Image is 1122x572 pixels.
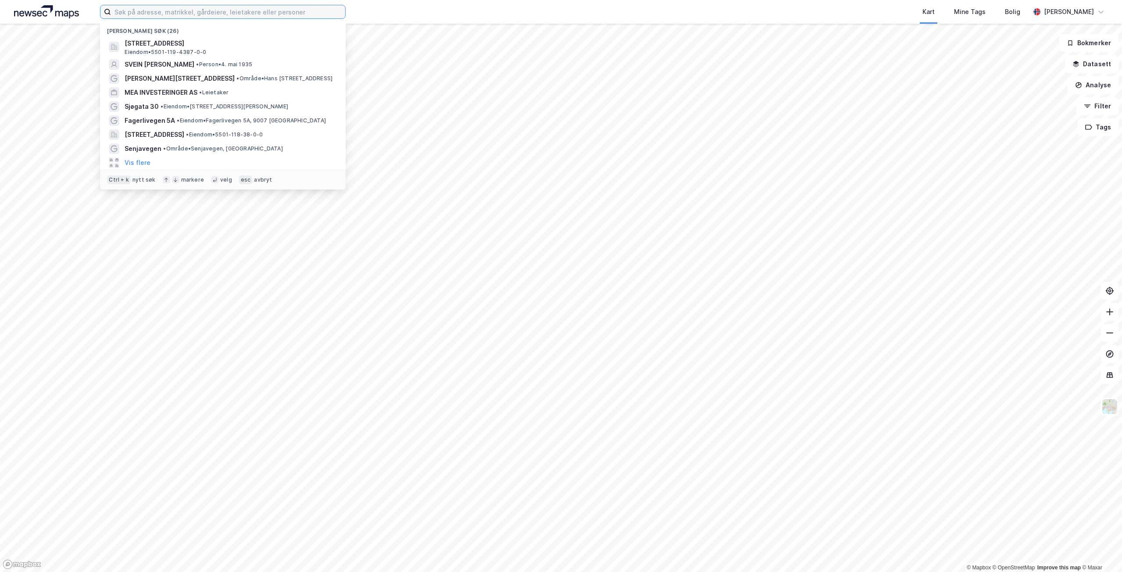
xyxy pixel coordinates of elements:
[1078,530,1122,572] div: Kontrollprogram for chat
[163,145,282,152] span: Område • Senjavegen, [GEOGRAPHIC_DATA]
[993,565,1035,571] a: OpenStreetMap
[125,38,335,49] span: [STREET_ADDRESS]
[196,61,252,68] span: Person • 4. mai 1935
[132,176,156,183] div: nytt søk
[922,7,935,17] div: Kart
[220,176,232,183] div: velg
[1044,7,1094,17] div: [PERSON_NAME]
[1068,76,1118,94] button: Analyse
[236,75,332,82] span: Område • Hans [STREET_ADDRESS]
[125,143,161,154] span: Senjavegen
[3,559,41,569] a: Mapbox homepage
[181,176,204,183] div: markere
[125,73,235,84] span: [PERSON_NAME][STREET_ADDRESS]
[100,21,346,36] div: [PERSON_NAME] søk (26)
[125,115,175,126] span: Fagerlivegen 5A
[125,101,159,112] span: Sjøgata 30
[111,5,345,18] input: Søk på adresse, matrikkel, gårdeiere, leietakere eller personer
[967,565,991,571] a: Mapbox
[125,87,197,98] span: MEA INVESTERINGER AS
[125,129,184,140] span: [STREET_ADDRESS]
[163,145,166,152] span: •
[1078,530,1122,572] iframe: Chat Widget
[236,75,239,82] span: •
[239,175,253,184] div: esc
[177,117,326,124] span: Eiendom • Fagerlivegen 5A, 9007 [GEOGRAPHIC_DATA]
[199,89,202,96] span: •
[107,175,131,184] div: Ctrl + k
[1065,55,1118,73] button: Datasett
[196,61,199,68] span: •
[1101,398,1118,415] img: Z
[1059,34,1118,52] button: Bokmerker
[186,131,189,138] span: •
[177,117,179,124] span: •
[125,59,194,70] span: SVEIN [PERSON_NAME]
[125,49,206,56] span: Eiendom • 5501-119-4387-0-0
[125,157,150,168] button: Vis flere
[1037,565,1081,571] a: Improve this map
[14,5,79,18] img: logo.a4113a55bc3d86da70a041830d287a7e.svg
[199,89,229,96] span: Leietaker
[254,176,272,183] div: avbryt
[161,103,288,110] span: Eiendom • [STREET_ADDRESS][PERSON_NAME]
[1078,118,1118,136] button: Tags
[161,103,163,110] span: •
[1005,7,1020,17] div: Bolig
[186,131,263,138] span: Eiendom • 5501-118-38-0-0
[1076,97,1118,115] button: Filter
[954,7,986,17] div: Mine Tags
